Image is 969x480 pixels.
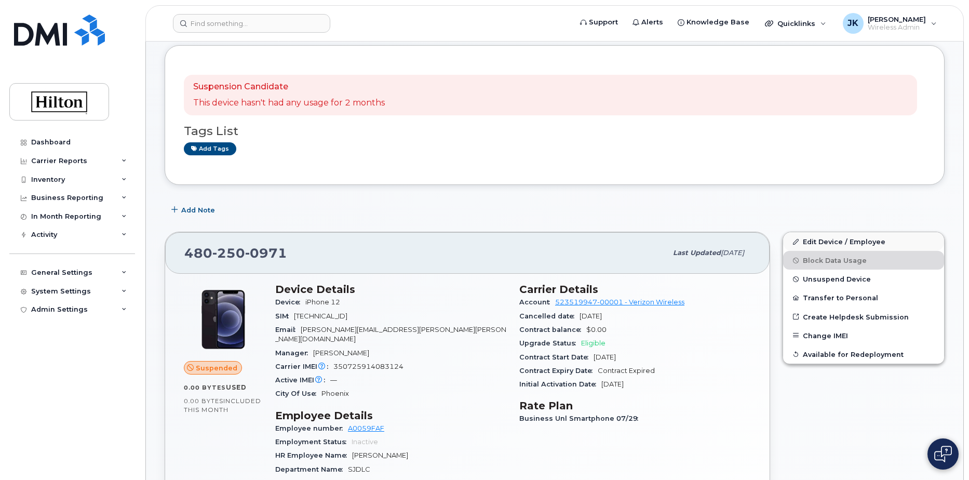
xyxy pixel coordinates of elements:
[275,312,294,320] span: SIM
[184,384,226,391] span: 0.00 Bytes
[275,390,321,397] span: City Of Use
[348,424,384,432] a: A0059FAF
[519,339,581,347] span: Upgrade Status
[783,270,944,288] button: Unsuspend Device
[519,353,594,361] span: Contract Start Date
[313,349,369,357] span: [PERSON_NAME]
[670,12,757,33] a: Knowledge Base
[589,17,618,28] span: Support
[245,245,287,261] span: 0971
[275,326,506,343] span: [PERSON_NAME][EMAIL_ADDRESS][PERSON_NAME][PERSON_NAME][DOMAIN_NAME]
[165,201,224,219] button: Add Note
[586,326,607,334] span: $0.00
[352,438,378,446] span: Inactive
[868,23,926,32] span: Wireless Admin
[321,390,349,397] span: Phoenix
[193,97,385,109] p: This device hasn't had any usage for 2 months
[294,312,347,320] span: [TECHNICAL_ID]
[783,251,944,270] button: Block Data Usage
[519,415,643,422] span: Business Unl Smartphone 07/29
[184,397,261,414] span: included this month
[212,245,245,261] span: 250
[275,349,313,357] span: Manager
[783,345,944,364] button: Available for Redeployment
[348,465,370,473] span: SJDLC
[275,451,352,459] span: HR Employee Name
[625,12,670,33] a: Alerts
[275,363,333,370] span: Carrier IMEI
[226,383,247,391] span: used
[519,298,555,306] span: Account
[847,17,858,30] span: JK
[783,232,944,251] a: Edit Device / Employee
[193,81,385,93] p: Suspension Candidate
[934,446,952,462] img: Open chat
[275,376,330,384] span: Active IMEI
[305,298,340,306] span: iPhone 12
[783,326,944,345] button: Change IMEI
[783,308,944,326] a: Create Helpdesk Submission
[641,17,663,28] span: Alerts
[758,13,833,34] div: Quicklinks
[519,312,580,320] span: Cancelled date
[352,451,408,459] span: [PERSON_NAME]
[555,298,684,306] a: 523519947-00001 - Verizon Wireless
[184,125,925,138] h3: Tags List
[333,363,403,370] span: 350725914083124
[275,465,348,473] span: Department Name
[192,288,254,351] img: iPhone_12.jpg
[573,12,625,33] a: Support
[275,424,348,432] span: Employee number
[184,397,223,405] span: 0.00 Bytes
[275,409,507,422] h3: Employee Details
[184,245,287,261] span: 480
[673,249,721,257] span: Last updated
[196,363,237,373] span: Suspended
[687,17,749,28] span: Knowledge Base
[601,380,624,388] span: [DATE]
[868,15,926,23] span: [PERSON_NAME]
[777,19,815,28] span: Quicklinks
[580,312,602,320] span: [DATE]
[581,339,605,347] span: Eligible
[519,380,601,388] span: Initial Activation Date
[519,326,586,334] span: Contract balance
[594,353,616,361] span: [DATE]
[519,367,598,375] span: Contract Expiry Date
[721,249,744,257] span: [DATE]
[803,275,871,283] span: Unsuspend Device
[598,367,655,375] span: Contract Expired
[836,13,944,34] div: Jason Knight
[519,283,751,296] h3: Carrier Details
[184,142,236,155] a: Add tags
[173,14,330,33] input: Find something...
[519,399,751,412] h3: Rate Plan
[275,438,352,446] span: Employment Status
[275,326,301,334] span: Email
[181,205,215,215] span: Add Note
[275,298,305,306] span: Device
[275,283,507,296] h3: Device Details
[330,376,337,384] span: —
[803,350,904,358] span: Available for Redeployment
[783,288,944,307] button: Transfer to Personal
